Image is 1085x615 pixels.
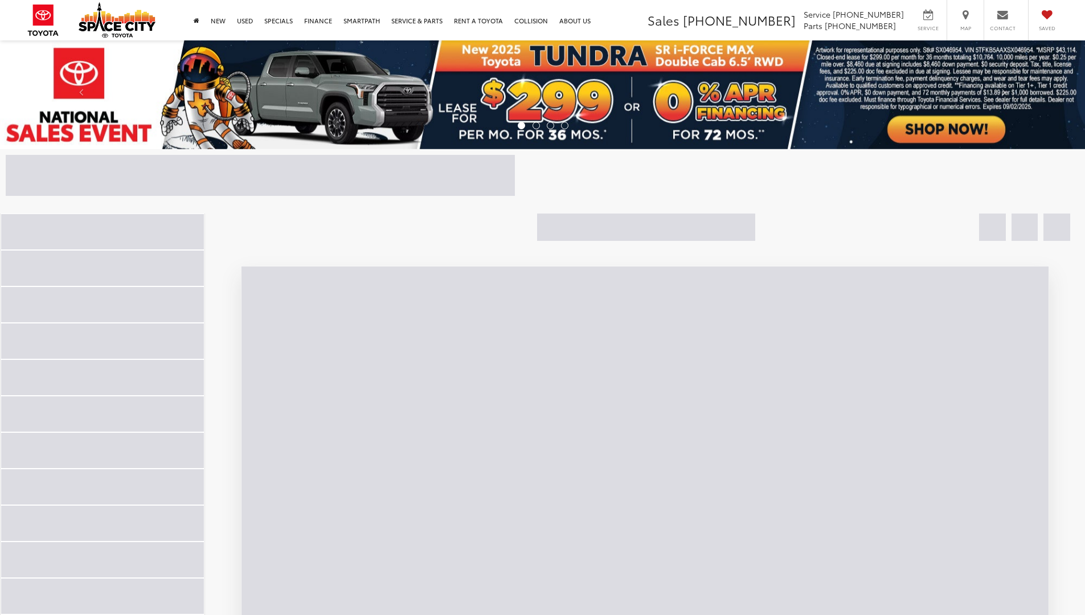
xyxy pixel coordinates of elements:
[804,20,822,31] span: Parts
[648,11,679,29] span: Sales
[833,9,904,20] span: [PHONE_NUMBER]
[683,11,796,29] span: [PHONE_NUMBER]
[1034,24,1059,32] span: Saved
[915,24,941,32] span: Service
[953,24,978,32] span: Map
[990,24,1016,32] span: Contact
[79,2,155,38] img: Space City Toyota
[825,20,896,31] span: [PHONE_NUMBER]
[804,9,830,20] span: Service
